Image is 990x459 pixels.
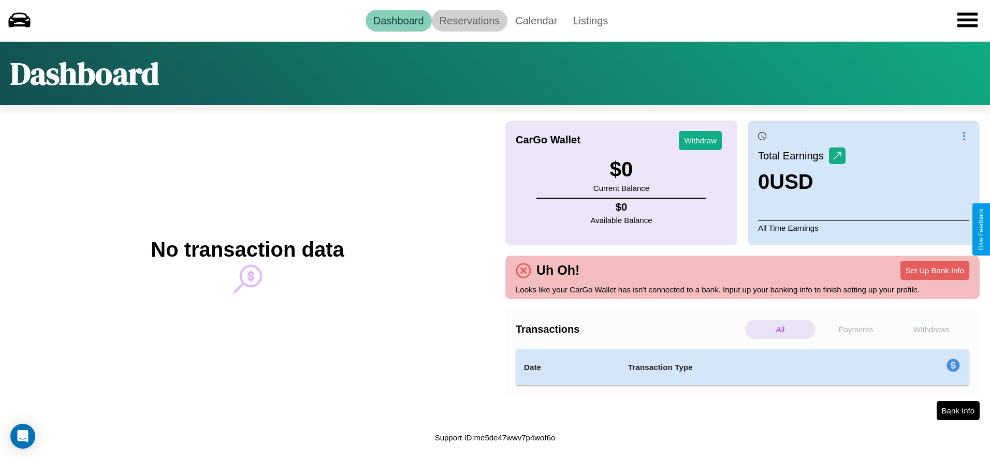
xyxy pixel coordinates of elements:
h1: Dashboard [10,52,159,95]
h4: CarGo Wallet [516,134,580,146]
button: Set Up Bank Info [900,261,969,280]
a: Calendar [507,10,565,32]
div: Open Intercom Messenger [10,424,35,449]
div: Give Feedback [978,209,985,250]
p: Current Balance [593,181,649,195]
p: Payments [821,320,891,339]
a: Dashboard [366,10,432,32]
a: Listings [565,10,616,32]
p: Available Balance [591,213,652,227]
h3: 0 USD [758,170,846,194]
table: simple table [516,349,969,386]
p: All Time Earnings [758,220,969,235]
button: Withdraw [679,131,722,150]
h4: Date [524,361,612,374]
p: All [745,320,816,339]
h3: $ 0 [593,158,649,181]
h2: No transaction data [151,238,344,261]
p: Looks like your CarGo Wallet has isn't connected to a bank. Input up your banking info to finish ... [516,283,969,297]
p: Support ID: me5de47wwv7p4wof6o [435,431,556,445]
h4: Uh Oh! [531,263,585,278]
a: Reservations [432,10,508,32]
h4: Transactions [516,323,742,335]
button: Bank Info [937,401,980,420]
p: Withdraws [896,320,967,339]
h4: $ 0 [591,201,652,213]
p: Total Earnings [758,146,829,165]
h4: Transaction Type [628,361,862,374]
